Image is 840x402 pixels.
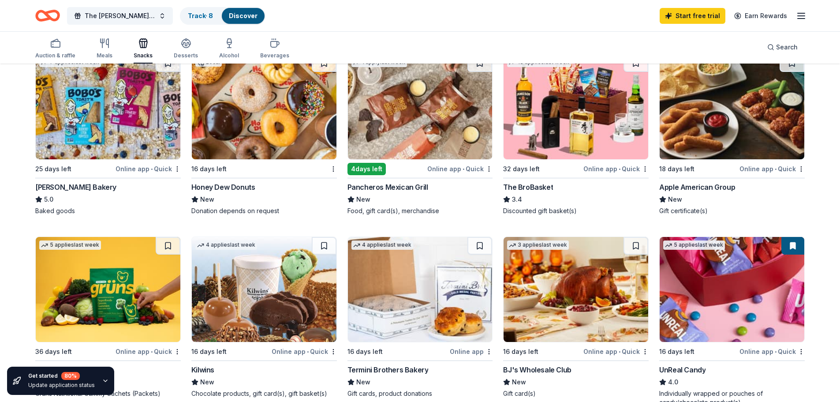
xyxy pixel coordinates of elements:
img: Image for UnReal Candy [660,237,804,342]
span: 5.0 [44,194,53,205]
div: Auction & raffle [35,52,75,59]
div: Gift cards, product donations [347,389,493,398]
div: BJ's Wholesale Club [503,364,571,375]
button: The [PERSON_NAME] Walk, Roll & Fun Run [67,7,173,25]
a: Image for Grüns5 applieslast week36 days leftOnline app•QuickGrünsNewGrüns Nutritional Gummy Sach... [35,237,181,398]
img: Image for Honey Dew Donuts [192,54,336,159]
div: 16 days left [659,346,694,357]
div: 4 applies last week [195,240,257,250]
div: Meals [97,52,112,59]
a: Earn Rewards [729,8,792,24]
img: Image for Termini Brothers Bakery [348,237,493,342]
span: Search [776,42,798,53]
span: • [307,348,309,355]
a: Discover [229,12,258,19]
span: 3.4 [512,194,522,205]
div: Discounted gift basket(s) [503,207,649,215]
div: Update application status [28,382,95,389]
div: 16 days left [191,164,227,174]
div: Gift card(s) [503,389,649,398]
div: Online app [450,346,493,357]
div: Online app Quick [583,163,649,174]
span: New [200,377,214,387]
div: The BroBasket [503,182,553,192]
div: Online app Quick [116,163,181,174]
span: New [512,377,526,387]
div: Pancheros Mexican Grill [347,182,428,192]
div: 16 days left [503,346,538,357]
a: Image for Honey Dew DonutsLocal16 days leftHoney Dew DonutsNewDonation depends on request [191,54,337,215]
a: Image for Apple American Group18 days leftOnline app•QuickApple American GroupNewGift certificate(s) [659,54,805,215]
div: Food, gift card(s), merchandise [347,207,493,215]
span: New [668,194,682,205]
div: Kilwins [191,364,214,375]
a: Image for BJ's Wholesale Club3 applieslast week16 days leftOnline app•QuickBJ's Wholesale ClubNew... [503,237,649,398]
span: • [151,165,153,173]
button: Desserts [174,34,198,64]
button: Alcohol [219,34,239,64]
span: • [619,165,620,173]
div: Donation depends on request [191,207,337,215]
a: Image for Termini Brothers Bakery4 applieslast week16 days leftOnline appTermini Brothers BakeryN... [347,237,493,398]
span: • [775,165,777,173]
div: Snacks [134,52,153,59]
div: Get started [28,372,95,380]
div: Online app Quick [583,346,649,357]
img: Image for Kilwins [192,237,336,342]
a: Start free trial [660,8,725,24]
div: Baked goods [35,207,181,215]
div: Online app Quick [116,346,181,357]
div: 4 days left [347,163,386,175]
img: Image for Pancheros Mexican Grill [348,54,493,159]
span: • [151,348,153,355]
span: 4.0 [668,377,678,387]
button: Track· 8Discover [180,7,265,25]
button: Beverages [260,34,289,64]
button: Meals [97,34,112,64]
a: Image for Pancheros Mexican Grill1 applylast week4days leftOnline app•QuickPancheros Mexican Gril... [347,54,493,215]
div: UnReal Candy [659,364,706,375]
div: 16 days left [347,346,383,357]
a: Home [35,5,60,26]
span: • [775,348,777,355]
button: Search [760,38,805,56]
div: Online app Quick [739,163,805,174]
img: Image for The BroBasket [504,54,648,159]
span: New [356,377,370,387]
button: Snacks [134,34,153,64]
div: Apple American Group [659,182,735,192]
a: Image for The BroBasket13 applieslast week32 days leftOnline app•QuickThe BroBasket3.4Discounted ... [503,54,649,215]
button: Auction & raffle [35,34,75,64]
div: 32 days left [503,164,540,174]
a: Image for Bobo's Bakery7 applieslast week25 days leftOnline app•Quick[PERSON_NAME] Bakery5.0Baked... [35,54,181,215]
div: 5 applies last week [39,240,101,250]
div: Online app Quick [427,163,493,174]
div: Gift certificate(s) [659,207,805,215]
a: Track· 8 [188,12,213,19]
div: Online app Quick [739,346,805,357]
div: 5 applies last week [663,240,725,250]
div: Online app Quick [272,346,337,357]
div: Beverages [260,52,289,59]
img: Image for Apple American Group [660,54,804,159]
span: The [PERSON_NAME] Walk, Roll & Fun Run [85,11,155,21]
div: Desserts [174,52,198,59]
div: [PERSON_NAME] Bakery [35,182,116,192]
div: Honey Dew Donuts [191,182,255,192]
a: Image for Kilwins4 applieslast week16 days leftOnline app•QuickKilwinsNewChocolate products, gift... [191,237,337,398]
span: • [463,165,464,173]
div: 3 applies last week [507,240,569,250]
img: Image for Bobo's Bakery [36,54,180,159]
img: Image for BJ's Wholesale Club [504,237,648,342]
div: Termini Brothers Bakery [347,364,429,375]
div: 80 % [61,372,80,380]
div: 36 days left [35,346,72,357]
div: 18 days left [659,164,694,174]
div: Chocolate products, gift card(s), gift basket(s) [191,389,337,398]
span: New [200,194,214,205]
div: 25 days left [35,164,71,174]
span: • [619,348,620,355]
img: Image for Grüns [36,237,180,342]
div: 16 days left [191,346,227,357]
span: New [356,194,370,205]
